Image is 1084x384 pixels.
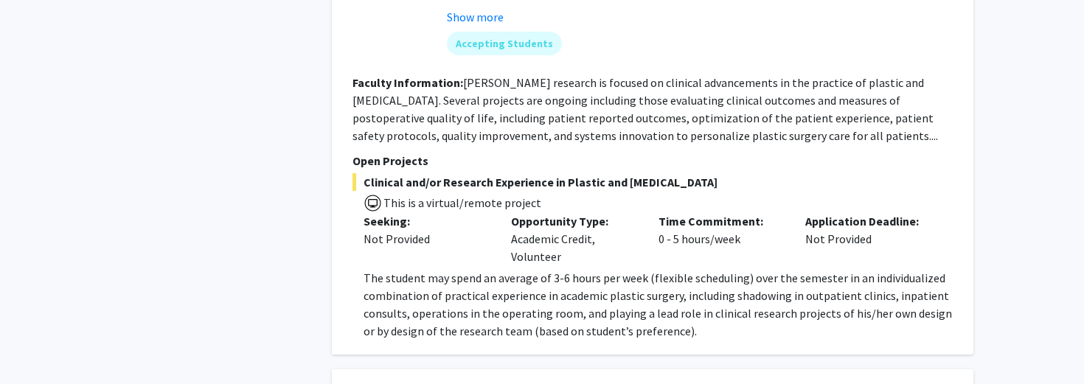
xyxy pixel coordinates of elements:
[659,212,784,230] p: Time Commitment:
[352,75,938,143] fg-read-more: [PERSON_NAME] research is focused on clinical advancements in the practice of plastic and [MEDICA...
[352,173,953,191] span: Clinical and/or Research Experience in Plastic and [MEDICAL_DATA]
[364,212,489,230] p: Seeking:
[364,230,489,248] div: Not Provided
[647,212,795,265] div: 0 - 5 hours/week
[447,32,562,55] mat-chip: Accepting Students
[447,8,504,26] button: Show more
[500,212,647,265] div: Academic Credit, Volunteer
[364,270,952,338] span: The student may spend an average of 3-6 hours per week (flexible scheduling) over the semester in...
[511,212,636,230] p: Opportunity Type:
[794,212,942,265] div: Not Provided
[11,318,63,373] iframe: Chat
[382,195,541,210] span: This is a virtual/remote project
[352,152,953,170] p: Open Projects
[805,212,931,230] p: Application Deadline:
[352,75,463,90] b: Faculty Information:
